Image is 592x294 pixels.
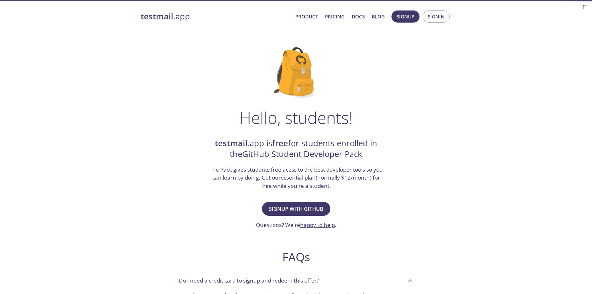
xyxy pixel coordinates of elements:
a: essential plan [281,174,316,181]
strong: testmail [215,138,247,149]
h3: The Pack gives students free acess to the best developer tools so you can learn by doing. Get our... [208,166,384,190]
button: Signup with GitHub [262,202,330,216]
p: Do I need a credit card to signup and redeem this offer? [179,277,319,285]
a: Pricing [325,12,345,21]
span: Signup [397,12,414,21]
h2: .app is for students enrolled in the [208,138,384,160]
a: Docs [352,12,365,21]
button: Signin [423,10,450,23]
span: Signin [428,12,445,21]
strong: free [272,138,288,149]
h3: Questions? We're . [256,221,336,229]
a: happy to help [300,221,335,229]
h1: Hello, students! [239,108,353,127]
a: testmail.app [141,11,290,22]
span: Signup with GitHub [269,204,323,213]
a: Blog [372,12,385,21]
button: Signup [391,10,419,23]
img: github-student-backpack.png [274,47,318,98]
a: Product [295,12,318,21]
div: Do I need a credit card to signup and redeem this offer? [174,272,418,289]
h2: FAQs [174,250,418,264]
strong: testmail [141,11,173,22]
a: GitHub Student Developer Pack [242,148,362,160]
